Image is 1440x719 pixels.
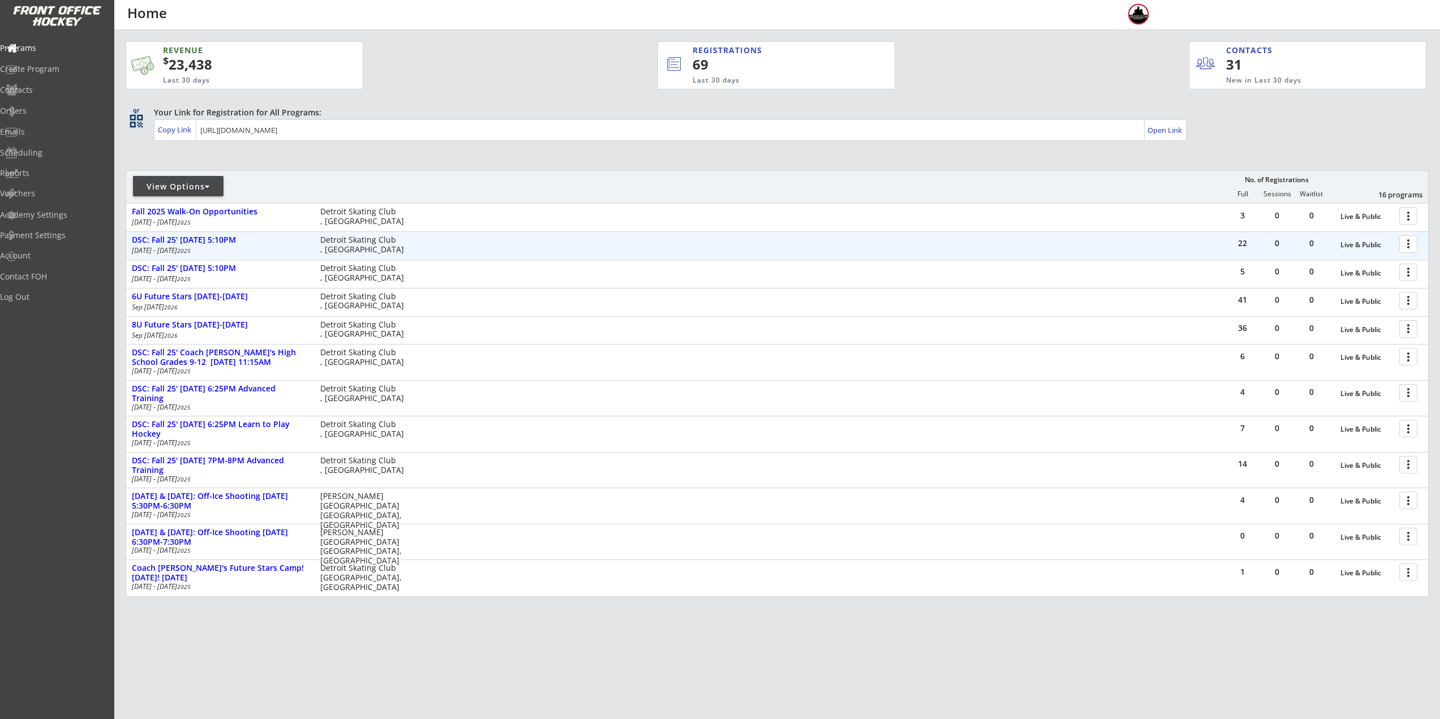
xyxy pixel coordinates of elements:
div: 4 [1226,496,1260,504]
div: 7 [1226,424,1260,432]
div: View Options [133,181,223,192]
div: Live & Public [1340,425,1394,433]
div: Sep [DATE] [132,304,305,311]
div: Copy Link [158,124,194,135]
div: 3 [1226,212,1260,219]
div: [DATE] & [DATE]: Off-Ice Shooting [DATE] 5:30PM-6:30PM [132,492,308,511]
button: more_vert [1399,384,1417,402]
div: [DATE] - [DATE] [132,511,305,518]
div: 0 [1295,424,1329,432]
em: 2025 [177,511,191,519]
sup: $ [163,54,169,67]
div: 14 [1226,460,1260,468]
div: Live & Public [1340,213,1394,221]
em: 2025 [177,247,191,255]
div: Live & Public [1340,462,1394,470]
div: Sessions [1260,190,1294,198]
em: 2025 [177,367,191,375]
em: 2025 [177,275,191,283]
div: 16 programs [1364,190,1422,200]
div: Live & Public [1340,354,1394,361]
div: qr [129,107,143,114]
div: 0 [1295,532,1329,540]
div: 0 [1295,388,1329,396]
div: Live & Public [1340,569,1394,577]
div: REGISTRATIONS [693,45,842,56]
em: 2025 [177,583,191,591]
div: 0 [1260,424,1294,432]
div: 0 [1260,268,1294,275]
div: DSC: Fall 25' Coach [PERSON_NAME]'s High School Grades 9-12 [DATE] 11:15AM [132,348,308,367]
div: DSC: Fall 25' [DATE] 5:10PM [132,235,308,245]
div: 5 [1226,268,1260,275]
div: Live & Public [1340,533,1394,541]
div: 1 [1226,568,1260,576]
div: 0 [1295,496,1329,504]
div: Live & Public [1340,326,1394,334]
em: 2025 [177,475,191,483]
div: Your Link for Registration for All Programs: [154,107,1394,118]
div: Live & Public [1340,298,1394,305]
button: more_vert [1399,264,1417,281]
button: more_vert [1399,563,1417,581]
div: DSC: Fall 25' [DATE] 5:10PM [132,264,308,273]
div: 8U Future Stars [DATE]-[DATE] [132,320,308,330]
button: more_vert [1399,207,1417,225]
div: 0 [1260,460,1294,468]
div: Detroit Skating Club , [GEOGRAPHIC_DATA] [320,384,409,403]
div: [PERSON_NAME][GEOGRAPHIC_DATA] [GEOGRAPHIC_DATA], [GEOGRAPHIC_DATA] [320,492,409,529]
div: Live & Public [1340,390,1394,398]
div: [DATE] - [DATE] [132,547,305,554]
div: New in Last 30 days [1226,76,1373,85]
div: DSC: Fall 25' [DATE] 6:25PM Learn to Play Hockey [132,420,308,439]
div: 6 [1226,352,1260,360]
div: [DATE] - [DATE] [132,476,305,483]
div: Coach [PERSON_NAME]'s Future Stars Camp! [DATE]! [DATE] [132,563,308,583]
div: 6U Future Stars [DATE]-[DATE] [132,292,308,302]
div: [DATE] & [DATE]: Off-Ice Shooting [DATE] 6:30PM-7:30PM [132,528,308,547]
div: 0 [1295,568,1329,576]
div: [DATE] - [DATE] [132,404,305,411]
div: Detroit Skating Club , [GEOGRAPHIC_DATA] [320,420,409,439]
a: Open Link [1147,122,1183,138]
button: more_vert [1399,348,1417,365]
div: Detroit Skating Club , [GEOGRAPHIC_DATA] [320,235,409,255]
div: DSC: Fall 25' [DATE] 7PM-8PM Advanced Training [132,456,308,475]
div: CONTACTS [1226,45,1278,56]
div: Detroit Skating Club , [GEOGRAPHIC_DATA] [320,292,409,311]
div: 0 [1260,212,1294,219]
em: 2025 [177,439,191,447]
em: 2026 [164,303,178,311]
div: 0 [1260,532,1294,540]
div: Detroit Skating Club [GEOGRAPHIC_DATA], [GEOGRAPHIC_DATA] [320,563,409,592]
div: 0 [1295,460,1329,468]
div: DSC: Fall 25' [DATE] 6:25PM Advanced Training [132,384,308,403]
div: [DATE] - [DATE] [132,583,305,590]
div: Last 30 days [163,76,308,85]
div: 0 [1260,324,1294,332]
div: 0 [1260,496,1294,504]
div: 0 [1260,388,1294,396]
div: 0 [1295,352,1329,360]
div: [DATE] - [DATE] [132,247,305,254]
div: 0 [1295,296,1329,304]
button: more_vert [1399,528,1417,545]
div: Detroit Skating Club , [GEOGRAPHIC_DATA] [320,320,409,339]
button: more_vert [1399,292,1417,309]
div: Open Link [1147,126,1183,135]
div: Detroit Skating Club , [GEOGRAPHIC_DATA] [320,348,409,367]
div: Live & Public [1340,269,1394,277]
div: 0 [1260,296,1294,304]
div: Last 30 days [693,76,848,85]
div: 31 [1226,55,1296,74]
em: 2025 [177,403,191,411]
em: 2025 [177,218,191,226]
div: 0 [1260,239,1294,247]
div: [DATE] - [DATE] [132,368,305,374]
div: [DATE] - [DATE] [132,219,305,226]
div: Detroit Skating Club , [GEOGRAPHIC_DATA] [320,207,409,226]
div: 36 [1226,324,1260,332]
div: Full [1226,190,1260,198]
div: 4 [1226,388,1260,396]
em: 2026 [164,331,178,339]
